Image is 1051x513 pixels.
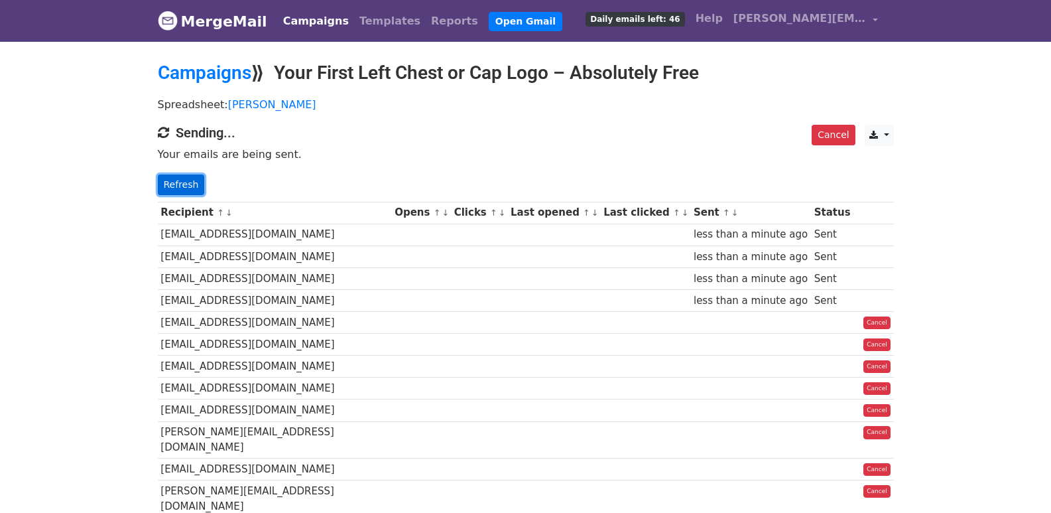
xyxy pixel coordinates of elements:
a: Campaigns [278,8,354,35]
a: Open Gmail [489,12,562,31]
td: [EMAIL_ADDRESS][DOMAIN_NAME] [158,356,392,378]
h4: Sending... [158,125,894,141]
img: MergeMail logo [158,11,178,31]
th: Recipient [158,202,392,224]
a: ↓ [225,208,233,218]
a: ↓ [682,208,689,218]
td: [EMAIL_ADDRESS][DOMAIN_NAME] [158,289,392,311]
div: less than a minute ago [694,227,808,242]
a: Cancel [863,485,891,498]
a: Cancel [863,382,891,396]
td: [EMAIL_ADDRESS][DOMAIN_NAME] [158,246,392,267]
th: Last clicked [600,202,690,224]
a: ↑ [673,208,680,218]
div: less than a minute ago [694,293,808,309]
div: less than a minute ago [694,271,808,287]
a: Cancel [863,360,891,374]
a: [PERSON_NAME] [228,98,316,111]
th: Sent [690,202,811,224]
td: Sent [811,246,853,267]
td: [EMAIL_ADDRESS][DOMAIN_NAME] [158,400,392,421]
th: Last opened [507,202,600,224]
a: ↑ [217,208,224,218]
a: ↑ [490,208,497,218]
td: [EMAIL_ADDRESS][DOMAIN_NAME] [158,224,392,246]
a: Reports [426,8,483,35]
span: [PERSON_NAME][EMAIL_ADDRESS][DOMAIN_NAME] [733,11,866,27]
td: Sent [811,289,853,311]
th: Opens [391,202,451,224]
a: MergeMail [158,7,267,35]
td: [EMAIL_ADDRESS][DOMAIN_NAME] [158,459,392,480]
a: Cancel [863,338,891,352]
td: [EMAIL_ADDRESS][DOMAIN_NAME] [158,267,392,289]
a: Help [690,5,728,32]
a: Campaigns [158,62,251,84]
th: Status [811,202,853,224]
a: ↓ [499,208,506,218]
a: Refresh [158,175,205,195]
a: ↓ [591,208,599,218]
td: [EMAIL_ADDRESS][DOMAIN_NAME] [158,334,392,356]
a: Cancel [863,463,891,476]
h2: ⟫ Your First Left Chest or Cap Logo – Absolutely Free [158,62,894,84]
a: Cancel [812,125,855,145]
p: Your emails are being sent. [158,147,894,161]
a: Cancel [863,426,891,439]
a: ↓ [442,208,449,218]
a: Cancel [863,404,891,417]
td: [EMAIL_ADDRESS][DOMAIN_NAME] [158,312,392,334]
div: less than a minute ago [694,250,808,265]
a: Cancel [863,317,891,330]
span: Daily emails left: 46 [586,12,684,27]
td: [EMAIL_ADDRESS][DOMAIN_NAME] [158,378,392,400]
p: Spreadsheet: [158,98,894,111]
td: Sent [811,267,853,289]
a: ↑ [723,208,730,218]
a: ↑ [434,208,441,218]
a: Templates [354,8,426,35]
a: ↑ [583,208,590,218]
a: [PERSON_NAME][EMAIL_ADDRESS][DOMAIN_NAME] [728,5,883,37]
a: Daily emails left: 46 [580,5,690,32]
a: ↓ [731,208,739,218]
th: Clicks [451,202,507,224]
td: [PERSON_NAME][EMAIL_ADDRESS][DOMAIN_NAME] [158,421,392,459]
td: Sent [811,224,853,246]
